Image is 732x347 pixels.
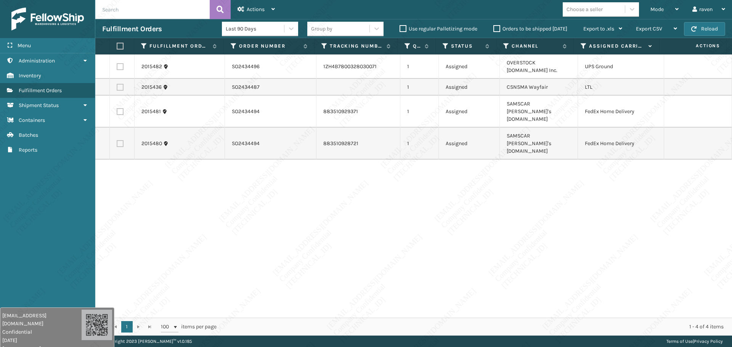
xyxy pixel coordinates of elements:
a: 2015480 [141,140,162,147]
span: Export CSV [636,26,662,32]
img: logo [11,8,84,30]
label: Fulfillment Order Id [149,43,209,50]
a: Privacy Policy [694,339,723,344]
td: SAMSCAR [PERSON_NAME]'s [DOMAIN_NAME] [500,128,578,160]
a: 883510929371 [323,108,358,115]
span: items per page [161,321,217,333]
span: Administration [19,58,55,64]
a: 1ZH4B7800328030071 [323,63,377,70]
span: Inventory [19,72,41,79]
span: Actions [662,40,725,52]
td: 1 [400,54,439,79]
td: SO2434494 [225,128,316,160]
span: Export to .xls [583,26,614,32]
span: Reports [19,147,37,153]
div: | [666,336,723,347]
span: Shipment Status [19,102,59,109]
button: Reload [684,22,725,36]
div: Group by [311,25,332,33]
label: Tracking Number [330,43,383,50]
h3: Fulfillment Orders [102,24,162,34]
span: Fulfillment Orders [19,87,62,94]
td: FedEx Home Delivery [578,96,664,128]
span: Actions [247,6,265,13]
td: Assigned [439,96,500,128]
td: 1 [400,96,439,128]
span: Menu [18,42,31,49]
td: SO2434494 [225,96,316,128]
label: Orders to be shipped [DATE] [493,26,567,32]
td: SO2434487 [225,79,316,96]
td: SO2434496 [225,54,316,79]
td: UPS Ground [578,54,664,79]
p: Copyright 2023 [PERSON_NAME]™ v 1.0.185 [104,336,192,347]
span: Containers [19,117,45,123]
td: 1 [400,79,439,96]
label: Use regular Palletizing mode [400,26,477,32]
label: Assigned Carrier Service [589,43,645,50]
a: 2015481 [141,108,161,115]
a: 1 [121,321,133,333]
a: Terms of Use [666,339,693,344]
span: Mode [650,6,664,13]
td: CSNSMA Wayfair [500,79,578,96]
td: OVERSTOCK [DOMAIN_NAME] Inc. [500,54,578,79]
label: Order Number [239,43,299,50]
td: FedEx Home Delivery [578,128,664,160]
div: Choose a seller [567,5,603,13]
td: Assigned [439,128,500,160]
span: Batches [19,132,38,138]
span: Confidential [2,328,82,336]
td: Assigned [439,54,500,79]
a: 2015436 [141,83,162,91]
td: SAMSCAR [PERSON_NAME]'s [DOMAIN_NAME] [500,96,578,128]
div: Last 90 Days [226,25,285,33]
td: LTL [578,79,664,96]
td: 1 [400,128,439,160]
label: Status [451,43,482,50]
a: 2015482 [141,63,162,70]
span: 100 [161,323,172,331]
div: 1 - 4 of 4 items [227,323,724,331]
span: [DATE] [2,336,82,344]
label: Quantity [413,43,421,50]
label: Channel [512,43,559,50]
a: 883510928721 [323,140,358,147]
td: Assigned [439,79,500,96]
span: [EMAIL_ADDRESS][DOMAIN_NAME] [2,312,82,328]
